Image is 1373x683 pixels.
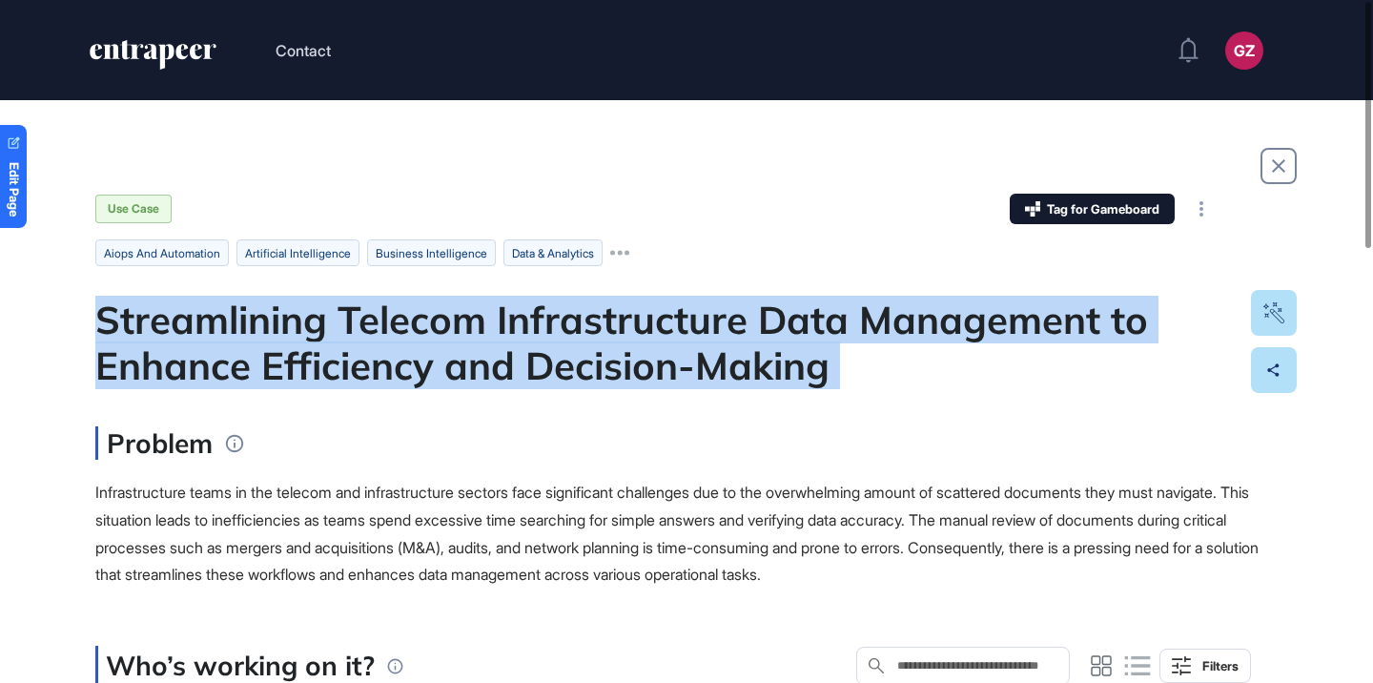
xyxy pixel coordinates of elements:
button: Filters [1159,649,1251,683]
a: entrapeer-logo [88,40,218,76]
h3: Problem [95,426,213,460]
div: Filters [1202,658,1239,673]
li: aiops and automation [95,239,229,266]
div: Use Case [95,195,172,223]
button: Contact [276,38,331,63]
span: Edit Page [8,162,20,217]
li: business intelligence [367,239,496,266]
span: Tag for Gameboard [1047,203,1159,216]
li: data & analytics [503,239,603,266]
button: GZ [1225,31,1263,70]
li: artificial intelligence [236,239,359,266]
span: Infrastructure teams in the telecom and infrastructure sectors face significant challenges due to... [95,483,1259,584]
div: Streamlining Telecom Infrastructure Data Management to Enhance Efficiency and Decision-Making [95,297,1278,388]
